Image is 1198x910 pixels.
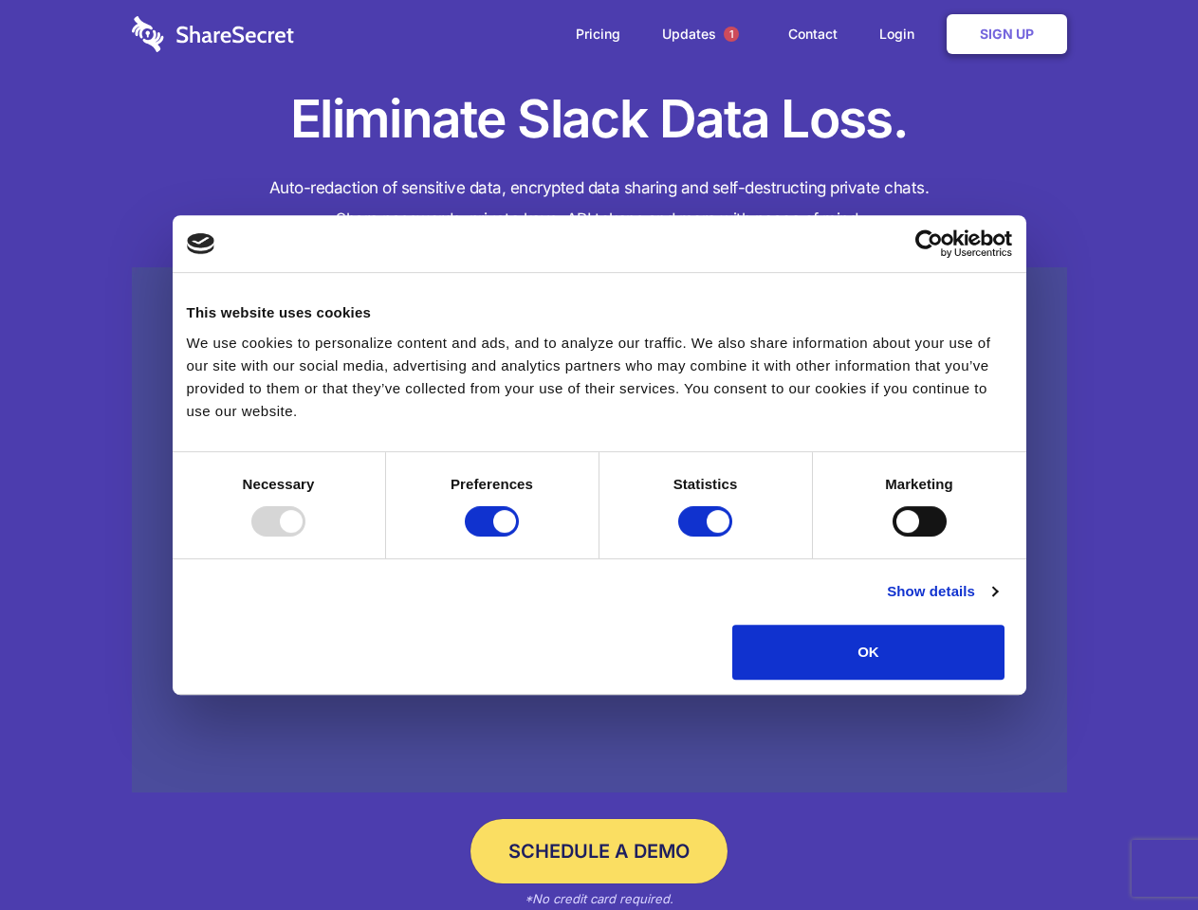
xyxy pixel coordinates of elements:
img: logo [187,233,215,254]
em: *No credit card required. [525,891,673,906]
a: Show details [887,580,997,603]
strong: Preferences [451,476,533,492]
h1: Eliminate Slack Data Loss. [132,85,1067,154]
a: Schedule a Demo [470,819,728,883]
img: logo-wordmark-white-trans-d4663122ce5f474addd5e946df7df03e33cb6a1c49d2221995e7729f52c070b2.svg [132,16,294,52]
a: Usercentrics Cookiebot - opens in a new window [846,229,1012,258]
div: This website uses cookies [187,301,1012,324]
a: Login [860,5,943,64]
h4: Auto-redaction of sensitive data, encrypted data sharing and self-destructing private chats. Shar... [132,173,1067,235]
a: Pricing [557,5,639,64]
a: Sign Up [947,14,1067,54]
strong: Marketing [885,476,953,492]
a: Contact [769,5,857,64]
a: Wistia video thumbnail [132,267,1067,793]
button: OK [732,625,1004,680]
span: 1 [724,27,739,42]
strong: Statistics [673,476,738,492]
strong: Necessary [243,476,315,492]
div: We use cookies to personalize content and ads, and to analyze our traffic. We also share informat... [187,332,1012,423]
